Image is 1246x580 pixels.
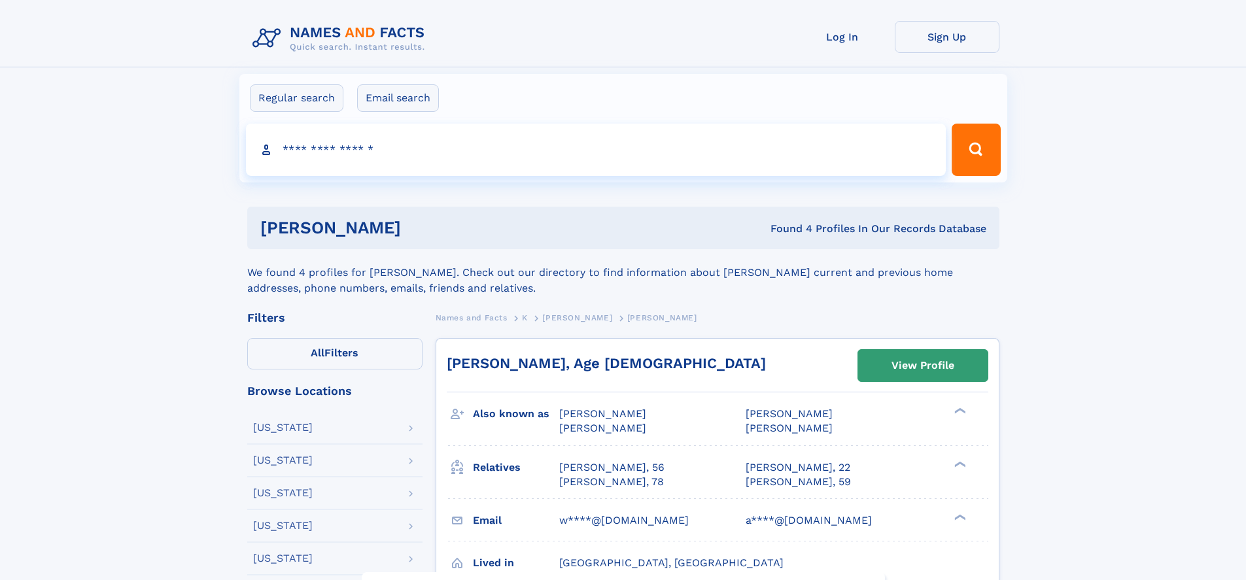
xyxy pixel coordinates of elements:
[542,313,612,322] span: [PERSON_NAME]
[436,309,508,326] a: Names and Facts
[559,556,784,569] span: [GEOGRAPHIC_DATA], [GEOGRAPHIC_DATA]
[746,407,833,420] span: [PERSON_NAME]
[246,124,946,176] input: search input
[952,124,1000,176] button: Search Button
[951,460,967,468] div: ❯
[253,455,313,466] div: [US_STATE]
[895,21,999,53] a: Sign Up
[522,309,528,326] a: K
[260,220,586,236] h1: [PERSON_NAME]
[247,312,423,324] div: Filters
[473,552,559,574] h3: Lived in
[858,350,988,381] a: View Profile
[746,422,833,434] span: [PERSON_NAME]
[559,475,664,489] a: [PERSON_NAME], 78
[473,509,559,532] h3: Email
[253,488,313,498] div: [US_STATE]
[542,309,612,326] a: [PERSON_NAME]
[891,350,954,381] div: View Profile
[585,222,986,236] div: Found 4 Profiles In Our Records Database
[627,313,697,322] span: [PERSON_NAME]
[746,460,850,475] a: [PERSON_NAME], 22
[247,21,436,56] img: Logo Names and Facts
[253,553,313,564] div: [US_STATE]
[790,21,895,53] a: Log In
[447,355,766,371] a: [PERSON_NAME], Age [DEMOGRAPHIC_DATA]
[559,460,665,475] a: [PERSON_NAME], 56
[559,422,646,434] span: [PERSON_NAME]
[253,520,313,531] div: [US_STATE]
[247,385,423,397] div: Browse Locations
[522,313,528,322] span: K
[951,407,967,415] div: ❯
[247,249,999,296] div: We found 4 profiles for [PERSON_NAME]. Check out our directory to find information about [PERSON_...
[473,403,559,425] h3: Also known as
[250,84,343,112] label: Regular search
[357,84,439,112] label: Email search
[311,347,324,359] span: All
[951,513,967,521] div: ❯
[253,422,313,433] div: [US_STATE]
[473,456,559,479] h3: Relatives
[559,407,646,420] span: [PERSON_NAME]
[746,475,851,489] a: [PERSON_NAME], 59
[247,338,423,369] label: Filters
